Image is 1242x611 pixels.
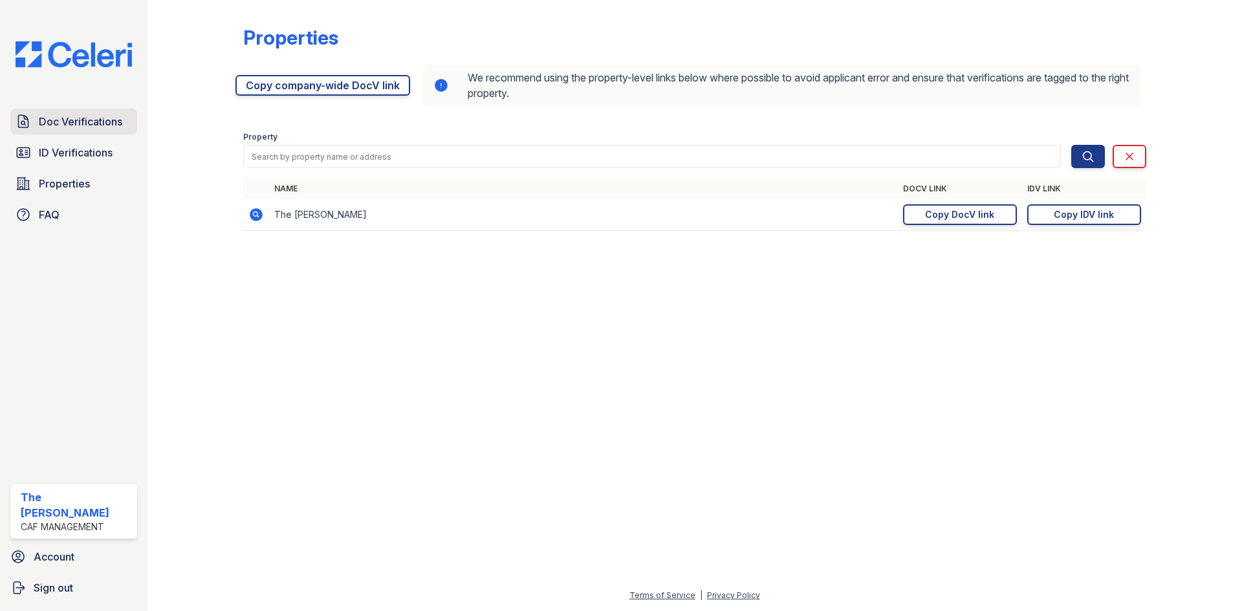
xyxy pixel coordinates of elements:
img: CE_Logo_Blue-a8612792a0a2168367f1c8372b55b34899dd931a85d93a1a3d3e32e68fde9ad4.png [5,41,142,67]
a: Properties [10,171,137,197]
th: IDV Link [1022,178,1146,199]
span: Doc Verifications [39,114,122,129]
a: Privacy Policy [707,590,760,600]
span: Account [34,549,74,564]
div: Copy DocV link [925,208,994,221]
th: DocV Link [898,178,1022,199]
th: Name [269,178,898,199]
span: Properties [39,176,90,191]
div: | [700,590,703,600]
label: Property [243,132,278,142]
div: Copy IDV link [1054,208,1114,221]
a: ID Verifications [10,140,137,166]
a: FAQ [10,202,137,228]
a: Account [5,544,142,570]
input: Search by property name or address [243,145,1061,168]
td: The [PERSON_NAME] [269,199,898,231]
a: Terms of Service [629,590,695,600]
span: Sign out [34,580,73,595]
a: Doc Verifications [10,109,137,134]
a: Copy DocV link [903,204,1017,225]
div: Properties [243,26,338,49]
a: Sign out [5,575,142,601]
span: ID Verifications [39,145,113,160]
div: The [PERSON_NAME] [21,489,132,520]
a: Copy company-wide DocV link [235,75,410,96]
a: Copy IDV link [1027,204,1141,225]
span: FAQ [39,207,60,222]
div: We recommend using the property-level links below where possible to avoid applicant error and ens... [423,65,1141,106]
div: CAF Management [21,520,132,533]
